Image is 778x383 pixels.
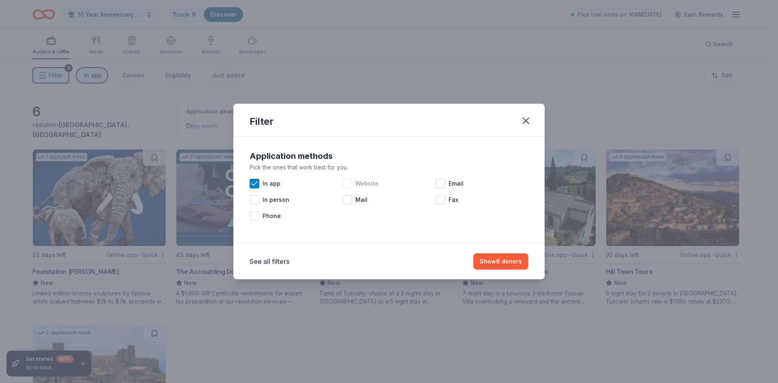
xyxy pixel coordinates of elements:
[449,179,464,188] span: Email
[263,211,281,221] span: Phone
[355,179,378,188] span: Website
[473,253,528,270] button: Show6 donors
[449,195,458,205] span: Fax
[355,195,368,205] span: Mail
[263,195,289,205] span: In person
[250,163,528,172] div: Pick the ones that work best for you.
[250,115,274,128] div: Filter
[250,257,289,266] button: See all filters
[263,179,280,188] span: In app
[250,150,528,163] div: Application methods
